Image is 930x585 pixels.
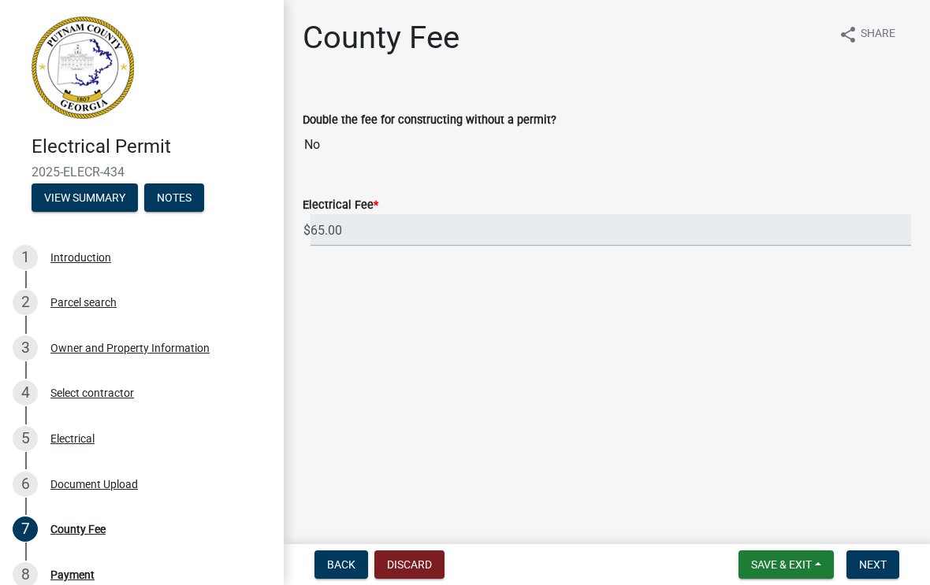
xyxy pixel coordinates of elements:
[751,558,812,571] span: Save & Exit
[50,569,95,580] div: Payment
[32,183,138,212] button: View Summary
[13,426,38,451] div: 5
[144,183,204,212] button: Notes
[303,19,459,57] h1: County Fee
[826,19,908,50] button: shareShare
[327,558,355,571] span: Back
[314,550,368,579] button: Back
[32,165,252,180] span: 2025-ELECR-434
[303,200,378,211] label: Electrical Fee
[32,17,134,119] img: Putnam County, Georgia
[13,517,38,542] div: 7
[13,472,38,497] div: 6
[13,290,38,315] div: 2
[374,550,445,579] button: Discard
[50,433,95,444] div: Electrical
[13,335,38,361] div: 3
[32,192,138,205] wm-modal-confirm: Summary
[303,214,311,246] span: $
[144,192,204,205] wm-modal-confirm: Notes
[861,25,895,44] span: Share
[50,479,138,490] div: Document Upload
[839,25,857,44] i: share
[50,524,106,535] div: County Fee
[13,380,38,405] div: 4
[738,550,834,579] button: Save & Exit
[50,342,210,354] div: Owner and Property Information
[32,135,271,158] h4: Electrical Permit
[846,550,899,579] button: Next
[13,245,38,270] div: 1
[50,252,111,263] div: Introduction
[50,387,134,398] div: Select contractor
[50,297,117,308] div: Parcel search
[303,115,556,126] label: Double the fee for constructing without a permit?
[859,558,887,571] span: Next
